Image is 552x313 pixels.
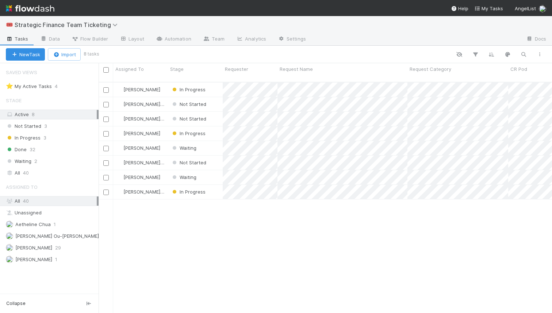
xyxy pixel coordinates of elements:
[171,130,206,137] div: In Progress
[6,83,13,89] span: ⭐
[43,133,46,142] span: 3
[6,256,13,263] img: avatar_022c235f-155a-4f12-b426-9592538e9d6c.png
[23,168,29,178] span: 40
[171,115,206,122] div: Not Started
[539,5,546,12] img: avatar_0645ba0f-c375-49d5-b2e7-231debf65fc8.png
[116,86,160,93] div: [PERSON_NAME]
[225,65,248,73] span: Requester
[6,180,38,194] span: Assigned To
[116,174,122,180] img: avatar_aa4fbed5-f21b-48f3-8bdd-57047a9d59de.png
[6,300,26,307] span: Collapse
[55,255,57,264] span: 1
[230,34,272,45] a: Analytics
[171,160,206,165] span: Not Started
[23,198,29,204] span: 40
[116,101,122,107] img: avatar_0645ba0f-c375-49d5-b2e7-231debf65fc8.png
[103,67,109,73] input: Toggle All Rows Selected
[510,65,527,73] span: CR Pod
[116,160,122,165] img: avatar_0645ba0f-c375-49d5-b2e7-231debf65fc8.png
[170,65,184,73] span: Stage
[6,232,13,240] img: avatar_0645ba0f-c375-49d5-b2e7-231debf65fc8.png
[6,196,97,206] div: All
[451,5,468,12] div: Help
[55,82,65,91] span: 4
[6,35,28,42] span: Tasks
[54,220,56,229] span: 1
[474,5,503,12] a: My Tasks
[116,173,160,181] div: [PERSON_NAME]
[474,5,503,11] span: My Tasks
[6,93,22,108] span: Stage
[6,48,45,61] button: NewTask
[6,65,37,80] span: Saved Views
[272,34,312,45] a: Settings
[116,130,122,136] img: avatar_aa4fbed5-f21b-48f3-8bdd-57047a9d59de.png
[6,208,97,217] div: Unassigned
[103,175,109,180] input: Toggle Row Selected
[6,2,54,15] img: logo-inverted-e16ddd16eac7371096b0.svg
[6,168,97,178] div: All
[44,122,47,131] span: 3
[116,159,164,166] div: [PERSON_NAME] Ou-[PERSON_NAME]
[15,256,52,262] span: [PERSON_NAME]
[171,144,196,152] div: Waiting
[123,116,207,122] span: [PERSON_NAME] Ou-[PERSON_NAME]
[116,188,164,195] div: [PERSON_NAME] Ou-[PERSON_NAME]
[171,174,196,180] span: Waiting
[116,87,122,92] img: avatar_aa4fbed5-f21b-48f3-8bdd-57047a9d59de.png
[114,34,150,45] a: Layout
[115,65,144,73] span: Assigned To
[103,160,109,166] input: Toggle Row Selected
[6,82,52,91] div: My Active Tasks
[171,101,206,107] span: Not Started
[34,34,66,45] a: Data
[116,115,164,122] div: [PERSON_NAME] Ou-[PERSON_NAME]
[34,157,37,166] span: 2
[116,189,122,195] img: avatar_0645ba0f-c375-49d5-b2e7-231debf65fc8.png
[6,145,27,154] span: Done
[103,102,109,107] input: Toggle Row Selected
[116,116,122,122] img: avatar_0645ba0f-c375-49d5-b2e7-231debf65fc8.png
[123,87,160,92] span: [PERSON_NAME]
[116,144,160,152] div: [PERSON_NAME]
[30,145,35,154] span: 32
[171,189,206,195] span: In Progress
[6,22,13,28] span: 🎟️
[6,244,13,251] img: avatar_aa4fbed5-f21b-48f3-8bdd-57047a9d59de.png
[116,145,122,151] img: avatar_aa4fbed5-f21b-48f3-8bdd-57047a9d59de.png
[171,100,206,108] div: Not Started
[6,110,97,119] div: Active
[123,189,207,195] span: [PERSON_NAME] Ou-[PERSON_NAME]
[103,190,109,195] input: Toggle Row Selected
[6,221,13,228] img: avatar_103f69d0-f655-4f4f-bc28-f3abe7034599.png
[32,111,35,117] span: 8
[15,233,99,239] span: [PERSON_NAME] Ou-[PERSON_NAME]
[6,157,31,166] span: Waiting
[116,130,160,137] div: [PERSON_NAME]
[6,122,41,131] span: Not Started
[515,5,536,11] span: AngelList
[123,160,207,165] span: [PERSON_NAME] Ou-[PERSON_NAME]
[171,188,206,195] div: In Progress
[123,174,160,180] span: [PERSON_NAME]
[123,145,160,151] span: [PERSON_NAME]
[6,133,41,142] span: In Progress
[103,117,109,122] input: Toggle Row Selected
[150,34,197,45] a: Automation
[171,173,196,181] div: Waiting
[72,35,108,42] span: Flow Builder
[171,130,206,136] span: In Progress
[15,245,52,251] span: [PERSON_NAME]
[410,65,451,73] span: Request Category
[171,159,206,166] div: Not Started
[123,130,160,136] span: [PERSON_NAME]
[171,116,206,122] span: Not Started
[171,86,206,93] div: In Progress
[280,65,313,73] span: Request Name
[66,34,114,45] a: Flow Builder
[48,48,81,61] button: Import
[171,145,196,151] span: Waiting
[103,146,109,151] input: Toggle Row Selected
[103,131,109,137] input: Toggle Row Selected
[55,243,61,252] span: 29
